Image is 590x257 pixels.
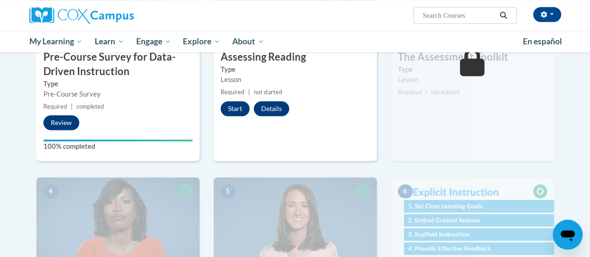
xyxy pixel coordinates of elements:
a: En español [517,32,568,51]
a: Explore [177,31,226,52]
button: Account Settings [533,7,561,22]
span: | [425,89,427,96]
div: Your progress [43,139,193,141]
span: About [232,36,264,47]
span: completed [76,103,104,110]
span: | [248,89,250,96]
span: My Learning [29,36,83,47]
div: Lesson [398,75,547,85]
h3: Assessing Reading [214,50,377,64]
a: Engage [130,31,177,52]
a: My Learning [23,31,89,52]
label: Type [43,79,193,89]
span: Required [398,89,422,96]
div: Main menu [22,31,568,52]
label: Type [398,64,547,75]
a: Cox Campus [29,7,197,24]
span: 5 [221,184,236,198]
span: Engage [136,36,171,47]
span: Explore [183,36,220,47]
button: Search [496,10,510,21]
button: Start [221,101,250,116]
span: Learn [95,36,124,47]
span: | [71,103,73,110]
input: Search Courses [422,10,496,21]
h3: The Assessment Toolkit [391,50,554,64]
label: 100% completed [43,141,193,152]
span: Required [43,103,67,110]
span: Required [221,89,244,96]
span: 4 [43,184,58,198]
span: not started [431,89,459,96]
button: Review [43,115,79,130]
a: Learn [89,31,130,52]
span: 6 [398,184,413,198]
label: Type [221,64,370,75]
img: Cox Campus [29,7,134,24]
button: Details [254,101,289,116]
span: En español [523,36,562,46]
a: About [226,31,270,52]
span: not started [254,89,282,96]
div: Pre-Course Survey [43,89,193,99]
h3: Pre-Course Survey for Data-Driven Instruction [36,50,200,79]
div: Lesson [221,75,370,85]
iframe: Button to launch messaging window [553,220,583,250]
